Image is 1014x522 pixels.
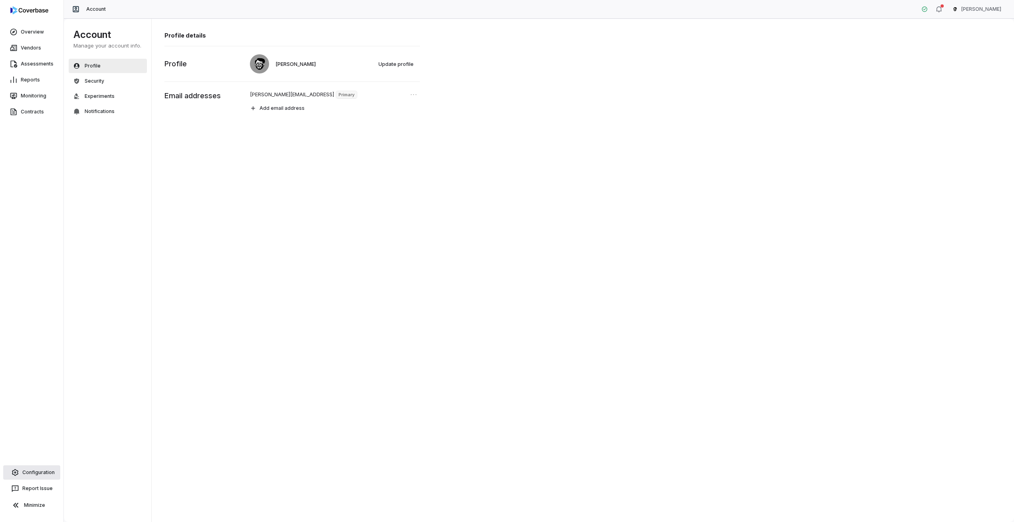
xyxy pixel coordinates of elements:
span: Profile [85,63,101,69]
span: [PERSON_NAME] [961,6,1001,12]
span: Experiments [85,93,115,99]
a: Monitoring [2,89,62,103]
img: logo-D7KZi-bG.svg [10,6,48,14]
span: Notifications [85,108,115,115]
button: Gus Cuddy avatar[PERSON_NAME] [947,3,1006,15]
button: Update profile [374,58,418,70]
h1: Profile details [164,31,420,40]
button: Open menu [409,90,418,99]
button: Notifications [69,104,147,119]
span: Primary [336,91,357,98]
button: Report Issue [3,481,60,496]
button: Profile [69,59,147,73]
button: Security [69,74,147,88]
img: Gus Cuddy [250,54,269,73]
p: Manage your account info. [73,42,142,49]
span: [PERSON_NAME] [275,60,316,67]
button: Add email address [246,102,420,115]
button: Experiments [69,89,147,103]
span: Security [85,78,104,84]
a: Overview [2,25,62,39]
img: Gus Cuddy avatar [952,6,958,12]
h1: Account [73,28,142,41]
p: Email addresses [164,91,221,101]
p: Profile [164,59,187,69]
a: Configuration [3,465,60,480]
span: Account [86,6,106,12]
a: Reports [2,73,62,87]
p: [PERSON_NAME][EMAIL_ADDRESS] [250,91,334,99]
a: Assessments [2,57,62,71]
a: Contracts [2,105,62,119]
button: Minimize [3,497,60,513]
a: Vendors [2,41,62,55]
span: Add email address [259,105,305,111]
